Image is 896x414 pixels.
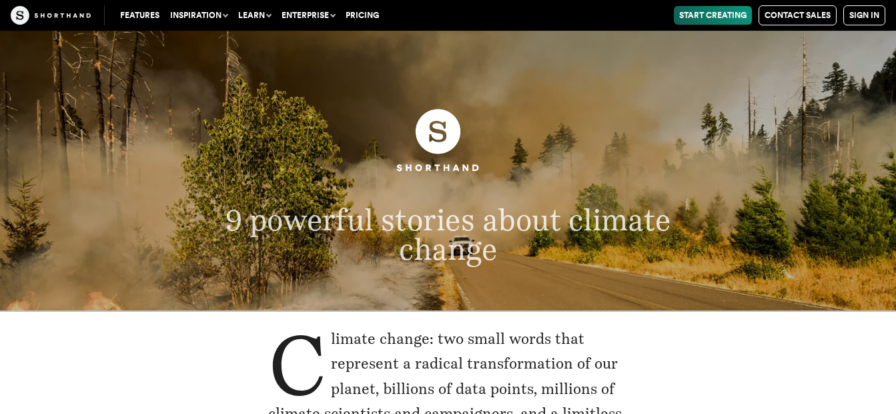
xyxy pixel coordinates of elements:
a: Features [115,6,165,25]
a: Contact Sales [759,5,837,25]
button: Inspiration [165,6,233,25]
a: Start Creating [674,6,752,25]
button: Learn [233,6,276,25]
button: Enterprise [276,6,340,25]
a: Sign in [843,5,885,25]
a: Pricing [340,6,384,25]
img: The Craft [11,6,91,25]
span: 9 powerful stories about climate change [225,202,670,268]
